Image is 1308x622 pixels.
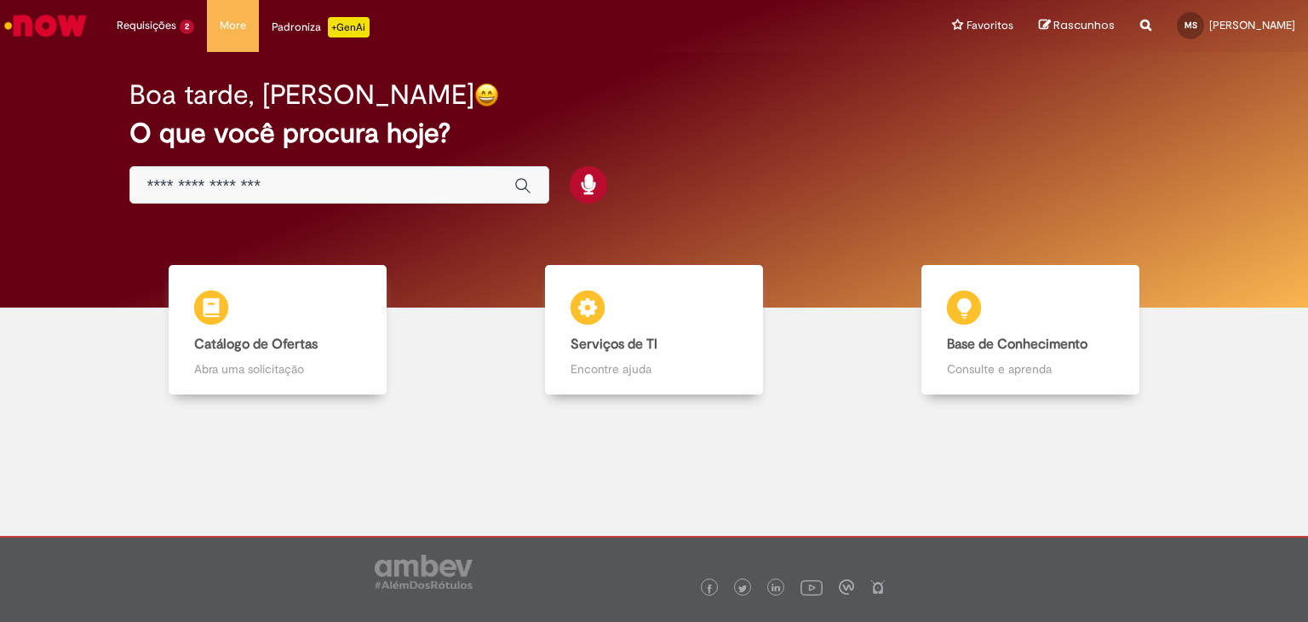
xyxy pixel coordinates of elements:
img: logo_footer_ambev_rotulo_gray.png [375,555,473,589]
img: logo_footer_workplace.png [839,579,854,595]
a: Base de Conhecimento Consulte e aprenda [842,265,1219,395]
img: ServiceNow [2,9,89,43]
img: logo_footer_youtube.png [800,576,823,598]
p: Consulte e aprenda [947,360,1114,377]
span: 2 [180,20,194,34]
a: Catálogo de Ofertas Abra uma solicitação [89,265,466,395]
b: Serviços de TI [571,336,657,353]
span: MS [1185,20,1197,31]
img: logo_footer_facebook.png [705,585,714,593]
a: Serviços de TI Encontre ajuda [466,265,842,395]
img: logo_footer_linkedin.png [772,584,780,594]
span: [PERSON_NAME] [1209,18,1295,32]
a: Rascunhos [1039,18,1115,34]
p: Encontre ajuda [571,360,737,377]
h2: Boa tarde, [PERSON_NAME] [129,80,474,110]
b: Base de Conhecimento [947,336,1087,353]
img: logo_footer_twitter.png [738,585,747,593]
div: Padroniza [272,17,370,37]
h2: O que você procura hoje? [129,118,1179,148]
span: Favoritos [967,17,1013,34]
b: Catálogo de Ofertas [194,336,318,353]
p: +GenAi [328,17,370,37]
img: logo_footer_naosei.png [870,579,886,595]
span: More [220,17,246,34]
span: Requisições [117,17,176,34]
span: Rascunhos [1053,17,1115,33]
p: Abra uma solicitação [194,360,361,377]
img: happy-face.png [474,83,499,107]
